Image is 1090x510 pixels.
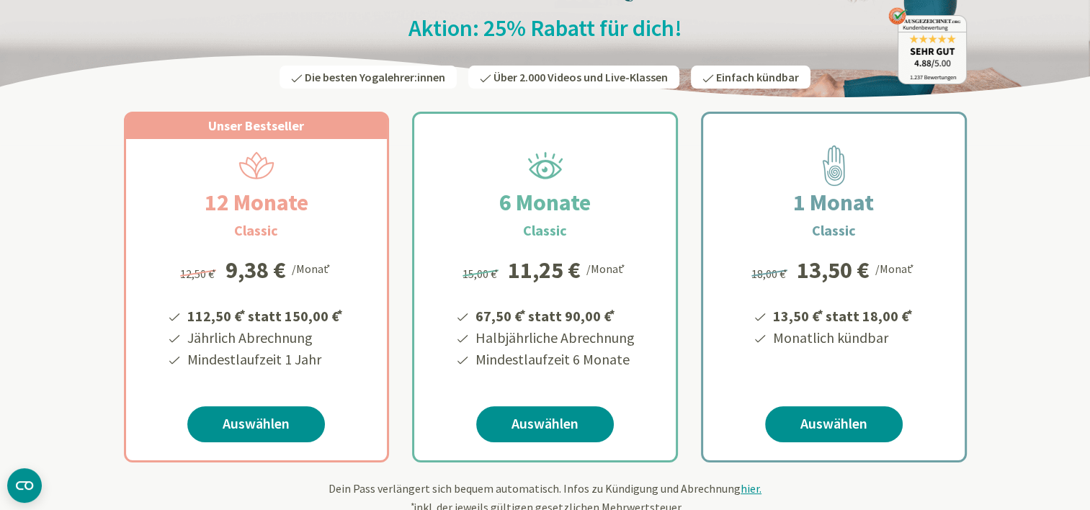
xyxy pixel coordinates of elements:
[741,481,761,496] span: hier.
[292,259,333,277] div: /Monat
[797,259,870,282] div: 13,50 €
[187,406,325,442] a: Auswählen
[875,259,916,277] div: /Monat
[473,303,635,327] li: 67,50 € statt 90,00 €
[759,185,908,220] h2: 1 Monat
[508,259,581,282] div: 11,25 €
[476,406,614,442] a: Auswählen
[523,220,567,241] h3: Classic
[185,327,345,349] li: Jährlich Abrechnung
[180,267,218,281] span: 12,50 €
[586,259,627,277] div: /Monat
[124,14,967,42] h2: Aktion: 25% Rabatt für dich!
[888,7,967,84] img: ausgezeichnet_badge.png
[765,406,903,442] a: Auswählen
[185,303,345,327] li: 112,50 € statt 150,00 €
[7,468,42,503] button: CMP-Widget öffnen
[771,303,915,327] li: 13,50 € statt 18,00 €
[463,267,501,281] span: 15,00 €
[771,327,915,349] li: Monatlich kündbar
[208,117,304,134] span: Unser Bestseller
[812,220,856,241] h3: Classic
[473,327,635,349] li: Halbjährliche Abrechnung
[305,70,445,84] span: Die besten Yogalehrer:innen
[473,349,635,370] li: Mindestlaufzeit 6 Monate
[170,185,343,220] h2: 12 Monate
[493,70,668,84] span: Über 2.000 Videos und Live-Klassen
[234,220,278,241] h3: Classic
[751,267,790,281] span: 18,00 €
[465,185,625,220] h2: 6 Monate
[716,70,799,84] span: Einfach kündbar
[185,349,345,370] li: Mindestlaufzeit 1 Jahr
[225,259,286,282] div: 9,38 €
